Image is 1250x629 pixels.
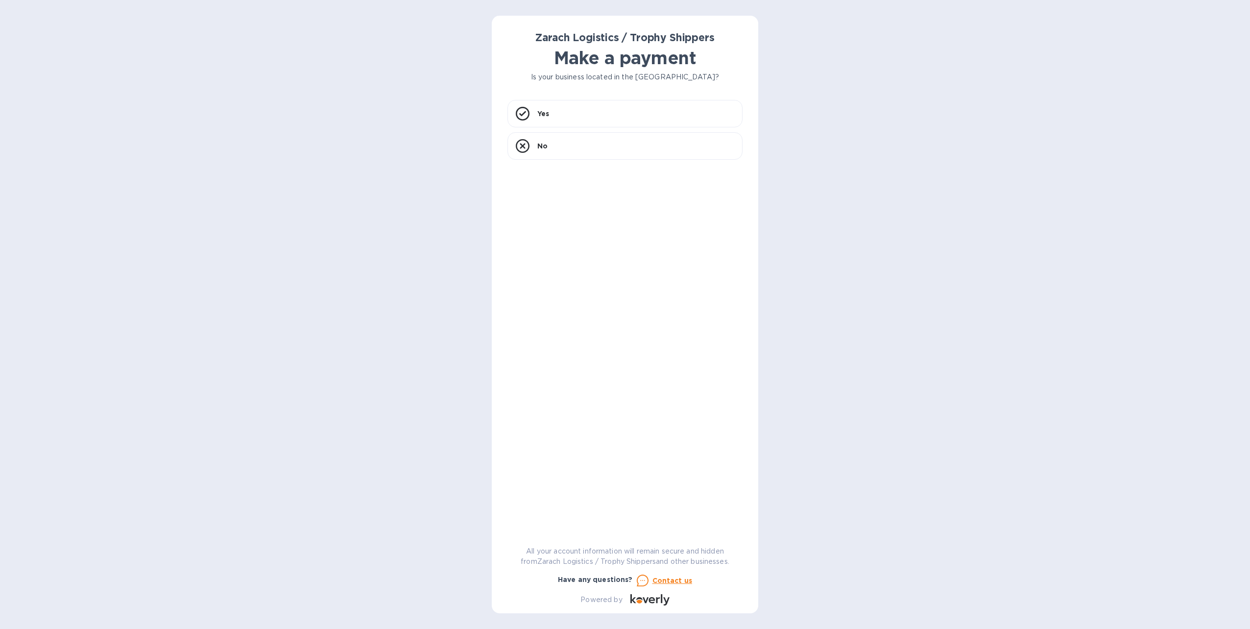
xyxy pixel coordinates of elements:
[535,31,714,44] b: Zarach Logistics / Trophy Shippers
[652,577,693,584] u: Contact us
[507,546,743,567] p: All your account information will remain secure and hidden from Zarach Logistics / Trophy Shipper...
[537,141,548,151] p: No
[580,595,622,605] p: Powered by
[537,109,549,119] p: Yes
[558,576,633,583] b: Have any questions?
[507,48,743,68] h1: Make a payment
[507,72,743,82] p: Is your business located in the [GEOGRAPHIC_DATA]?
